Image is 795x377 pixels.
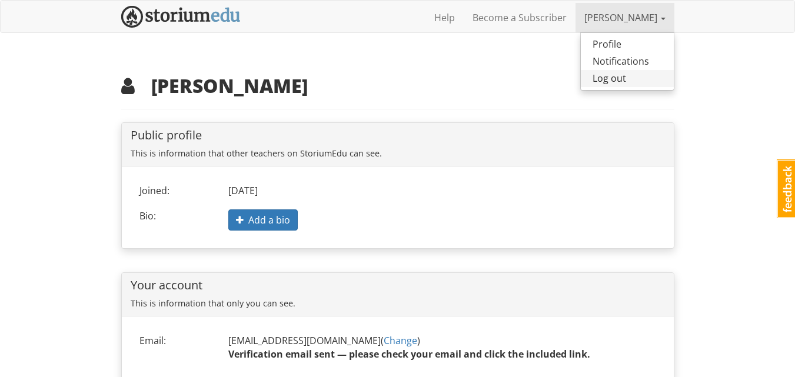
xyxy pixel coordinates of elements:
div: [EMAIL_ADDRESS][DOMAIN_NAME] ( ) [219,334,665,368]
a: Become a Subscriber [464,3,576,32]
div: Bio: [131,209,219,223]
div: Joined: [131,184,219,198]
a: Notifications [581,53,674,70]
p: This is information that other teachers on StoriumEdu can see. [131,148,665,160]
a: Profile [581,36,674,53]
h4: Public profile [131,129,665,142]
a: Log out [581,70,674,87]
h2: [PERSON_NAME] [121,75,674,96]
a: [PERSON_NAME] [576,3,674,32]
img: StoriumEDU [121,6,241,28]
a: Change [384,334,417,347]
span: Add a bio [236,213,290,226]
h4: Your account [131,279,665,292]
button: Add a bio [228,209,298,231]
div: Email: [131,334,219,348]
p: This is information that only you can see. [131,298,665,310]
div: [DATE] [219,184,665,198]
ul: [PERSON_NAME] [580,32,674,91]
a: Help [425,3,464,32]
strong: Verification email sent — please check your email and click the included link. [228,348,590,361]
